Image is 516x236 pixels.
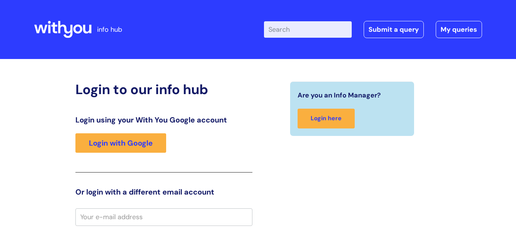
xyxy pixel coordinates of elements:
h3: Login using your With You Google account [75,115,252,124]
a: Submit a query [364,21,424,38]
h3: Or login with a different email account [75,187,252,196]
input: Search [264,21,352,38]
input: Your e-mail address [75,208,252,226]
a: My queries [436,21,482,38]
span: Are you an Info Manager? [298,89,381,101]
h2: Login to our info hub [75,81,252,97]
a: Login with Google [75,133,166,153]
p: info hub [97,24,122,35]
a: Login here [298,109,355,128]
